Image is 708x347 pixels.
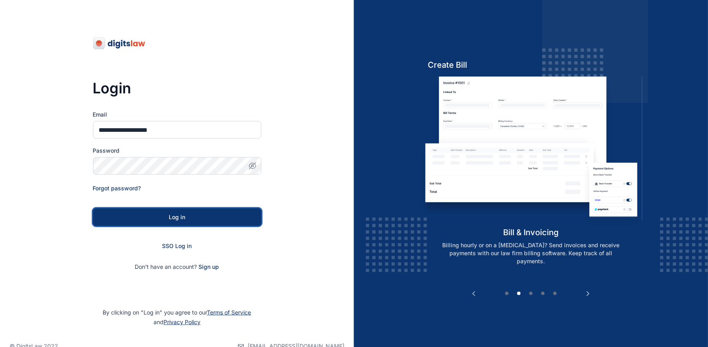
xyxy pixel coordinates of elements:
[154,319,200,325] span: and
[93,208,261,226] button: Log in
[539,290,547,298] button: 4
[199,263,219,271] span: Sign up
[207,309,251,316] a: Terms of Service
[106,213,249,221] div: Log in
[420,59,642,71] h5: Create Bill
[584,290,592,298] button: Next
[527,290,535,298] button: 3
[420,77,642,227] img: bill-and-invoicin
[551,290,559,298] button: 5
[199,263,219,270] a: Sign up
[93,111,261,119] label: Email
[93,147,261,155] label: Password
[10,308,344,327] p: By clicking on "Log in" you agree to our
[93,185,141,192] a: Forgot password?
[93,37,146,50] img: digitslaw-logo
[429,241,634,265] p: Billing hourly or on a [MEDICAL_DATA]? Send invoices and receive payments with our law firm billi...
[420,227,642,238] h5: bill & invoicing
[162,242,192,249] a: SSO Log in
[503,290,511,298] button: 1
[515,290,523,298] button: 2
[93,80,261,96] h3: Login
[470,290,478,298] button: Previous
[93,263,261,271] p: Don't have an account?
[164,319,200,325] a: Privacy Policy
